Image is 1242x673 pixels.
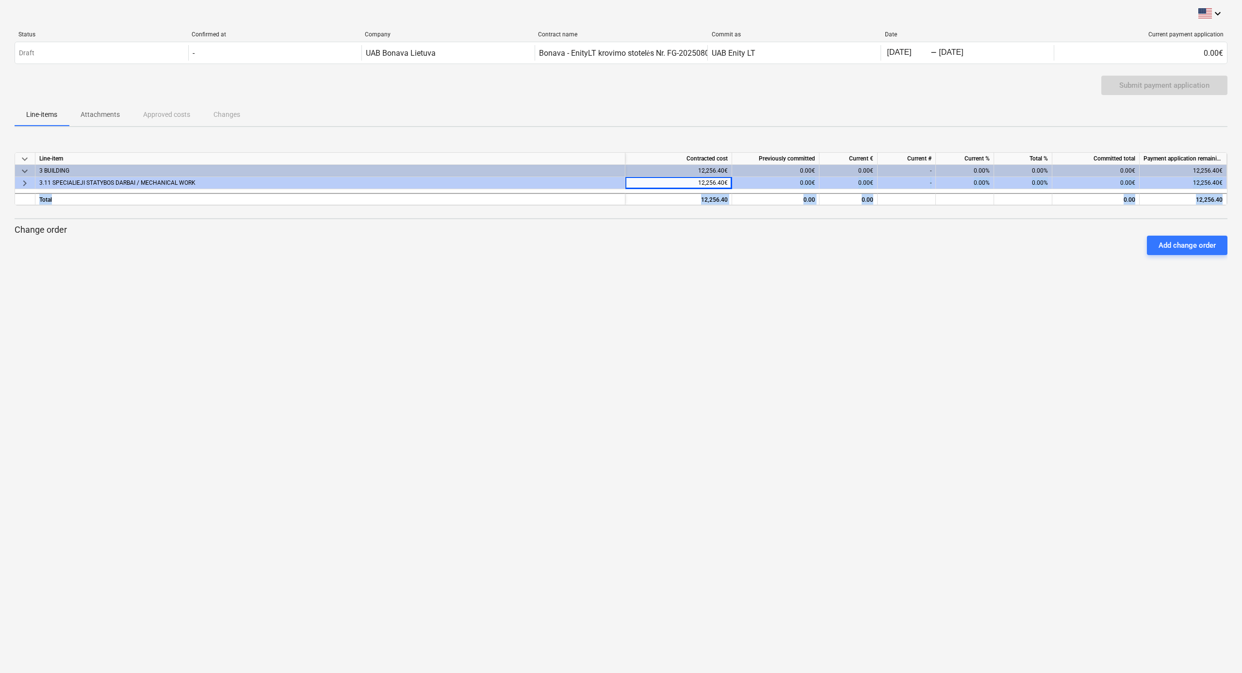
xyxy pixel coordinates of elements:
[19,153,31,165] span: keyboard_arrow_down
[712,48,755,58] div: UAB Enity LT
[1052,177,1140,189] div: 0.00€
[1140,165,1227,177] div: 12,256.40€
[625,165,732,177] div: 12,256.40€
[19,177,31,189] span: keyboard_arrow_right
[819,165,878,177] div: 0.00€
[819,177,878,189] div: 0.00€
[81,110,120,120] p: Attachments
[736,194,815,206] div: 0.00
[819,153,878,165] div: Current €
[819,193,878,205] div: 0.00
[1052,165,1140,177] div: 0.00€
[365,31,530,38] div: Company
[193,48,195,58] div: -
[26,110,57,120] p: Line-items
[18,31,184,38] div: Status
[878,165,936,177] div: -
[732,177,819,189] div: 0.00€
[538,31,703,38] div: Contract name
[1212,8,1224,19] i: keyboard_arrow_down
[19,165,31,177] span: keyboard_arrow_down
[1058,31,1224,38] div: Current payment application
[192,31,357,38] div: Confirmed at
[936,177,994,189] div: 0.00%
[1054,45,1227,61] div: 0.00€
[1052,153,1140,165] div: Committed total
[885,31,1050,38] div: Date
[732,153,819,165] div: Previously committed
[994,165,1052,177] div: 0.00%
[15,224,1227,236] p: Change order
[1140,177,1227,189] div: 12,256.40€
[629,194,728,206] div: 12,256.40
[1144,194,1223,206] div: 12,256.40
[885,46,931,60] input: Start Date
[732,165,819,177] div: 0.00€
[39,165,621,177] div: 3 BUILDING
[878,177,936,189] div: -
[1159,239,1216,252] div: Add change order
[1140,153,1227,165] div: Payment application remaining
[936,153,994,165] div: Current %
[1147,236,1227,255] button: Add change order
[1052,193,1140,205] div: 0.00
[35,153,625,165] div: Line-item
[931,50,937,56] div: -
[366,48,436,58] div: UAB Bonava Lietuva
[712,31,877,38] div: Commit as
[39,177,621,189] div: 3.11 SPECIALIEJI STATYBOS DARBAI / MECHANICAL WORK
[994,177,1052,189] div: 0.00%
[936,165,994,177] div: 0.00%
[994,153,1052,165] div: Total %
[625,153,732,165] div: Contracted cost
[878,153,936,165] div: Current #
[625,177,732,189] div: 12,256.40€
[35,193,625,205] div: Total
[937,46,982,60] input: End Date
[19,48,34,58] p: Draft
[539,48,775,58] div: Bonava - EnityLT krovimo stotelės Nr. FG-20250804-70 Pasirašyta.pdf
